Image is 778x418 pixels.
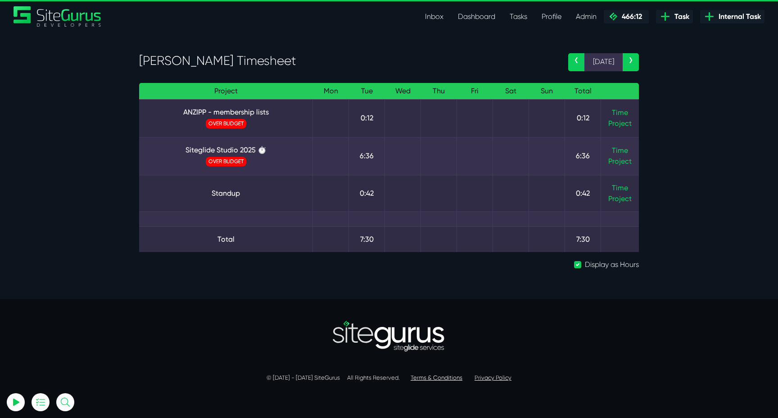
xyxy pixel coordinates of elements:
[608,118,632,129] a: Project
[565,175,601,211] td: 0:42
[565,83,601,100] th: Total
[715,11,761,22] span: Internal Task
[608,193,632,204] a: Project
[14,6,102,27] a: SiteGurus
[502,8,534,26] a: Tasks
[565,99,601,137] td: 0:12
[206,157,246,166] span: OVER BUDGET
[585,259,639,270] label: Display as Hours
[656,10,693,23] a: Task
[418,8,451,26] a: Inbox
[14,6,102,27] img: Sitegurus Logo
[612,108,628,117] a: Time
[349,175,385,211] td: 0:42
[618,12,642,21] span: 466:12
[421,83,457,100] th: Thu
[349,99,385,137] td: 0:12
[139,83,313,100] th: Project
[139,373,639,382] p: © [DATE] - [DATE] SiteGurus All Rights Reserved.
[529,83,565,100] th: Sun
[475,374,511,381] a: Privacy Policy
[568,53,584,71] a: ‹
[349,137,385,175] td: 6:36
[569,8,604,26] a: Admin
[313,83,349,100] th: Mon
[139,53,555,69] h3: [PERSON_NAME] Timesheet
[206,119,246,129] span: OVER BUDGET
[146,145,305,156] a: Siteglide Studio 2025 ⏱️
[451,8,502,26] a: Dashboard
[146,107,305,118] a: ANZIPP - membership lists
[612,146,628,155] a: Time
[565,226,601,252] td: 7:30
[700,10,764,23] a: Internal Task
[146,188,305,199] a: Standup
[584,53,623,71] span: [DATE]
[612,184,628,192] a: Time
[385,83,421,100] th: Wed
[534,8,569,26] a: Profile
[411,374,462,381] a: Terms & Conditions
[349,226,385,252] td: 7:30
[604,10,649,23] a: 466:12
[139,226,313,252] td: Total
[671,11,689,22] span: Task
[565,137,601,175] td: 6:36
[493,83,529,100] th: Sat
[349,83,385,100] th: Tue
[608,156,632,167] a: Project
[457,83,493,100] th: Fri
[623,53,639,71] a: ›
